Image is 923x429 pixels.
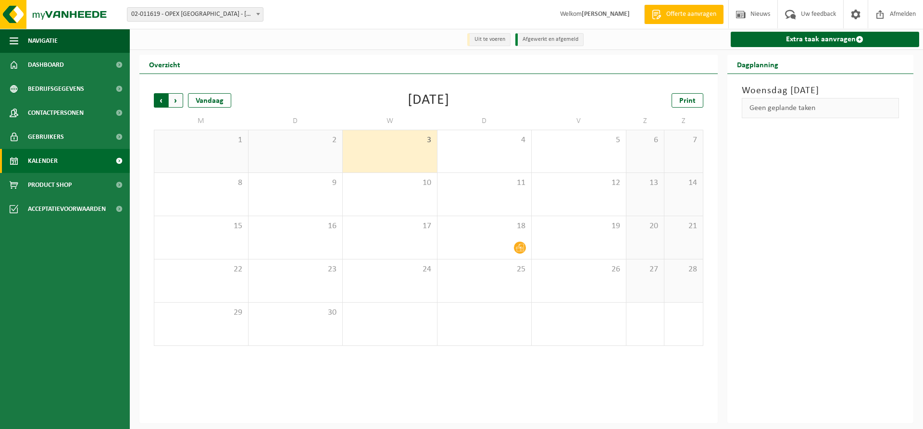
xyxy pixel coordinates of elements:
[727,55,788,74] h2: Dagplanning
[731,32,920,47] a: Extra taak aanvragen
[669,221,698,232] span: 21
[159,178,243,188] span: 8
[253,264,338,275] span: 23
[169,93,183,108] span: Volgende
[343,112,437,130] td: W
[28,197,106,221] span: Acceptatievoorwaarden
[408,93,449,108] div: [DATE]
[159,135,243,146] span: 1
[28,125,64,149] span: Gebruikers
[442,135,527,146] span: 4
[139,55,190,74] h2: Overzicht
[536,135,621,146] span: 5
[188,93,231,108] div: Vandaag
[631,135,660,146] span: 6
[631,178,660,188] span: 13
[159,307,243,318] span: 29
[532,112,626,130] td: V
[442,178,527,188] span: 11
[348,221,432,232] span: 17
[664,112,703,130] td: Z
[664,10,719,19] span: Offerte aanvragen
[644,5,723,24] a: Offerte aanvragen
[631,221,660,232] span: 20
[154,112,249,130] td: M
[154,93,168,108] span: Vorige
[159,264,243,275] span: 22
[437,112,532,130] td: D
[159,221,243,232] span: 15
[515,33,584,46] li: Afgewerkt en afgemeld
[253,221,338,232] span: 16
[467,33,511,46] li: Uit te voeren
[253,135,338,146] span: 2
[442,221,527,232] span: 18
[672,93,703,108] a: Print
[536,264,621,275] span: 26
[742,98,899,118] div: Geen geplande taken
[536,221,621,232] span: 19
[253,307,338,318] span: 30
[249,112,343,130] td: D
[742,84,899,98] h3: Woensdag [DATE]
[442,264,527,275] span: 25
[348,178,432,188] span: 10
[28,77,84,101] span: Bedrijfsgegevens
[631,264,660,275] span: 27
[669,178,698,188] span: 14
[669,264,698,275] span: 28
[28,53,64,77] span: Dashboard
[669,135,698,146] span: 7
[582,11,630,18] strong: [PERSON_NAME]
[28,173,72,197] span: Product Shop
[536,178,621,188] span: 12
[28,29,58,53] span: Navigatie
[348,135,432,146] span: 3
[127,7,263,22] span: 02-011619 - OPEX ANTWERP - ANTWERPEN
[679,97,696,105] span: Print
[253,178,338,188] span: 9
[28,101,84,125] span: Contactpersonen
[348,264,432,275] span: 24
[127,8,263,21] span: 02-011619 - OPEX ANTWERP - ANTWERPEN
[28,149,58,173] span: Kalender
[626,112,665,130] td: Z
